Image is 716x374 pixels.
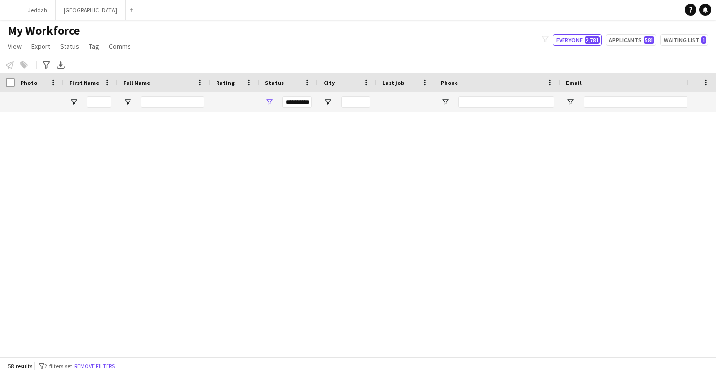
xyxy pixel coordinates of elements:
[701,36,706,44] span: 1
[216,79,235,86] span: Rating
[85,40,103,53] a: Tag
[606,34,656,46] button: Applicants581
[324,98,332,106] button: Open Filter Menu
[20,0,56,20] button: Jeddah
[566,98,575,106] button: Open Filter Menu
[72,361,117,372] button: Remove filters
[382,79,404,86] span: Last job
[105,40,135,53] a: Comms
[458,96,554,108] input: Phone Filter Input
[141,96,204,108] input: Full Name Filter Input
[265,79,284,86] span: Status
[8,23,80,38] span: My Workforce
[41,59,52,71] app-action-btn: Advanced filters
[123,98,132,106] button: Open Filter Menu
[89,42,99,51] span: Tag
[69,98,78,106] button: Open Filter Menu
[109,42,131,51] span: Comms
[660,34,708,46] button: Waiting list1
[553,34,602,46] button: Everyone2,781
[585,36,600,44] span: 2,781
[341,96,370,108] input: City Filter Input
[60,42,79,51] span: Status
[27,40,54,53] a: Export
[69,79,99,86] span: First Name
[56,40,83,53] a: Status
[324,79,335,86] span: City
[31,42,50,51] span: Export
[55,59,66,71] app-action-btn: Export XLSX
[644,36,654,44] span: 581
[56,0,126,20] button: [GEOGRAPHIC_DATA]
[265,98,274,106] button: Open Filter Menu
[441,79,458,86] span: Phone
[87,96,111,108] input: First Name Filter Input
[8,42,22,51] span: View
[21,79,37,86] span: Photo
[566,79,582,86] span: Email
[441,98,450,106] button: Open Filter Menu
[4,40,25,53] a: View
[123,79,150,86] span: Full Name
[44,362,72,370] span: 2 filters set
